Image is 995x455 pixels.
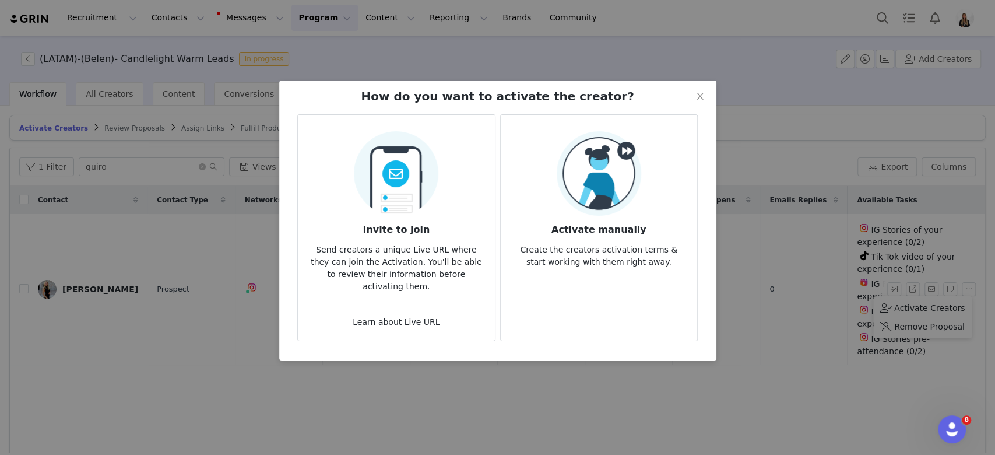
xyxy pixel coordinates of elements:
img: Manual [557,131,641,216]
img: Send Email [354,124,438,216]
p: Send creators a unique Live URL where they can join the Activation. You'll be able to review thei... [307,237,485,293]
i: icon: close [695,92,705,101]
span: 8 [962,415,971,425]
iframe: Intercom live chat [938,415,966,443]
h3: Activate manually [510,216,688,237]
p: Create the creators activation terms & start working with them right away. [510,237,688,268]
a: Learn about Live URL [353,317,440,327]
button: Close [684,80,716,113]
h2: How do you want to activate the creator? [361,87,634,105]
h3: Invite to join [307,216,485,237]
